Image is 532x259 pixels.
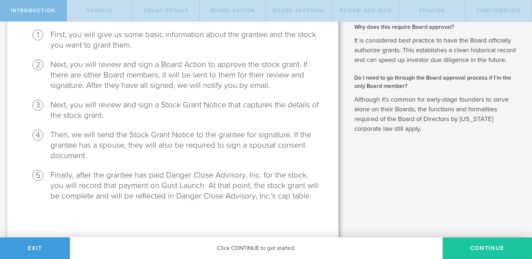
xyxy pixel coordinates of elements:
span: Confirmation [476,8,521,14]
span: Review and Sign [340,8,391,14]
h2: Why does this require Board approval? [354,23,521,31]
h2: Do I need to go through the Board approval process if I’m the only Board member? [354,74,521,90]
li: Then, we will send the Stock Grant Notice to the grantee for signature. If the grantee has a spou... [50,130,320,161]
span: Introduction [11,8,56,14]
li: Next, you will review and sign a Stock Grant Notice that captures the details of the stock grant. [50,100,320,121]
span: Grantee [87,8,113,14]
iframe: Chat Widget [496,203,532,237]
li: First, you will give us some basic information about the grantee and the stock you want to grant ... [50,30,320,50]
span: Board Action [210,8,255,14]
li: Next, you will review and sign a Board Action to approve the stock grant. If there are other Boar... [50,59,320,91]
div: Click CONTINUE to get started. [70,237,443,259]
span: Board Approval [273,8,325,14]
span: Pending [419,8,445,14]
p: It is considered best practice to have the Board officially authorize grants. This establishes a ... [354,36,521,65]
p: Although it’s common for early-stage founders to serve alone on their Boards, the functions and f... [354,95,521,134]
li: Finally, after the grantee has paid Danger Close Advisory, Inc. for the stock, you will record th... [50,170,320,201]
span: Grant Details [144,8,189,14]
button: Continue [443,237,532,259]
